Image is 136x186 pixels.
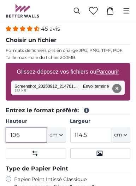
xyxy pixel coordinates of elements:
button: cm [47,128,66,143]
label: Hauteur [6,118,66,125]
p: Formats de fichiers pris en charge JPG, PNG, TIFF, PDF. [6,48,130,53]
button: Noir et blanc [70,148,131,159]
u: Parcourir [96,69,119,75]
legend: Type de Papier Peint [6,164,130,173]
label: Glissez-déposez vos fichiers ou [14,65,122,79]
label: Largeur [70,118,131,125]
span: cm [114,132,122,139]
button: Miroir horizontal [6,148,66,159]
img: Betterwalls [6,4,40,18]
span: cm [50,132,58,139]
legend: Choisir un fichier [6,36,130,45]
button: cm [111,128,130,143]
span: 45 avis [41,25,60,32]
p: Taille maximale du fichier 200MB. [6,55,130,60]
legend: Entrez le format préféré: [6,106,130,115]
span: 4.36 stars [6,25,41,32]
